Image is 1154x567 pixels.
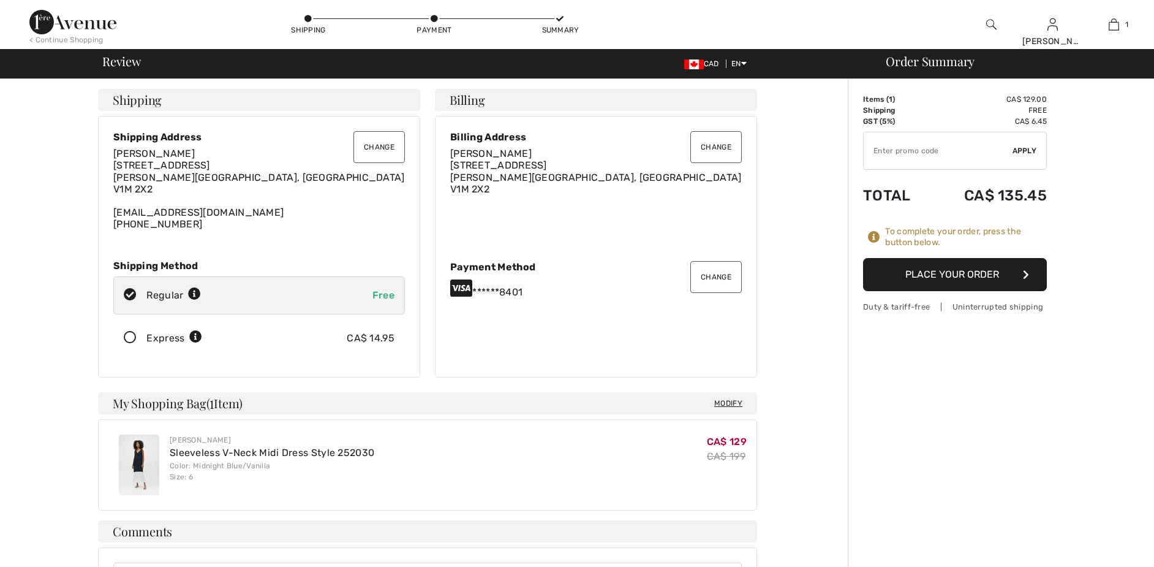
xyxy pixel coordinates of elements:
[871,55,1147,67] div: Order Summary
[416,25,453,36] div: Payment
[450,261,742,273] div: Payment Method
[119,435,159,495] img: Sleeveless V-Neck Midi Dress Style 252030
[863,258,1047,291] button: Place Your Order
[29,10,116,34] img: 1ère Avenue
[170,447,374,459] a: Sleeveless V-Neck Midi Dress Style 252030
[1109,17,1119,32] img: My Bag
[113,131,405,143] div: Shipping Address
[347,331,394,346] div: CA$ 14.95
[889,95,892,104] span: 1
[863,301,1047,313] div: Duty & tariff-free | Uninterrupted shipping
[986,17,997,32] img: search the website
[113,94,162,106] span: Shipping
[29,34,104,45] div: < Continue Shopping
[170,435,374,446] div: [PERSON_NAME]
[353,131,405,163] button: Change
[690,131,742,163] button: Change
[450,94,485,106] span: Billing
[102,55,141,67] span: Review
[930,116,1047,127] td: CA$ 6.45
[209,394,214,410] span: 1
[113,148,195,159] span: [PERSON_NAME]
[146,331,202,346] div: Express
[1047,17,1058,32] img: My Info
[450,131,742,143] div: Billing Address
[98,520,757,542] h4: Comments
[930,105,1047,116] td: Free
[1022,35,1082,48] div: [PERSON_NAME]
[731,59,747,68] span: EN
[863,94,930,105] td: Items ( )
[930,175,1047,216] td: CA$ 135.45
[98,392,757,414] h4: My Shopping Bag
[1084,17,1144,32] a: 1
[684,59,704,69] img: Canadian Dollar
[1047,18,1058,30] a: Sign In
[146,288,201,303] div: Regular
[863,175,930,216] td: Total
[170,460,374,482] div: Color: Midnight Blue/Vanilla Size: 6
[863,105,930,116] td: Shipping
[707,436,747,447] span: CA$ 129
[684,59,724,68] span: CAD
[1125,19,1128,30] span: 1
[707,451,745,462] s: CA$ 199
[864,132,1013,169] input: Promo code
[714,397,742,409] span: Modify
[290,25,327,36] div: Shipping
[450,159,742,194] span: [STREET_ADDRESS] [PERSON_NAME][GEOGRAPHIC_DATA], [GEOGRAPHIC_DATA] V1M 2X2
[113,260,405,272] div: Shipping Method
[113,148,405,230] div: [EMAIL_ADDRESS][DOMAIN_NAME] [PHONE_NUMBER]
[206,395,243,411] span: ( Item)
[690,261,742,293] button: Change
[542,25,579,36] div: Summary
[930,94,1047,105] td: CA$ 129.00
[113,159,405,194] span: [STREET_ADDRESS] [PERSON_NAME][GEOGRAPHIC_DATA], [GEOGRAPHIC_DATA] V1M 2X2
[1013,145,1037,156] span: Apply
[885,226,1047,248] div: To complete your order, press the button below.
[372,289,394,301] span: Free
[450,148,532,159] span: [PERSON_NAME]
[863,116,930,127] td: GST (5%)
